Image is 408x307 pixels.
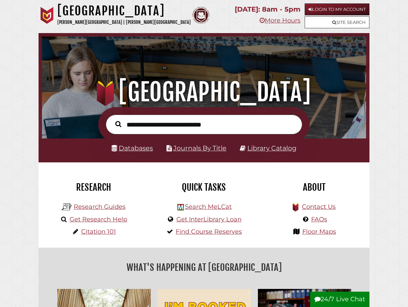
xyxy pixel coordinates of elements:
a: More Hours [260,17,301,24]
img: Hekman Library Logo [62,202,72,212]
a: Search MeLCat [185,203,232,210]
h1: [GEOGRAPHIC_DATA] [48,77,360,107]
a: Floor Maps [302,228,336,235]
a: Find Course Reserves [176,228,242,235]
a: Citation 101 [81,228,116,235]
a: Databases [112,144,153,152]
p: [DATE]: 8am - 5pm [235,3,301,15]
a: Login to My Account [305,3,369,15]
a: Journals By Title [173,144,227,152]
h2: Quick Tasks [154,181,254,193]
h2: About [264,181,364,193]
a: Get InterLibrary Loan [176,216,242,223]
a: Contact Us [302,203,336,210]
a: Research Guides [74,203,126,210]
a: FAQs [311,216,327,223]
button: Search [112,119,125,129]
p: [PERSON_NAME][GEOGRAPHIC_DATA] | [PERSON_NAME][GEOGRAPHIC_DATA] [57,18,191,26]
a: Library Catalog [247,144,296,152]
img: Hekman Library Logo [177,204,184,210]
a: Get Research Help [70,216,127,223]
h2: What's Happening at [GEOGRAPHIC_DATA] [44,260,364,275]
h2: Research [44,181,144,193]
a: Site Search [305,16,369,28]
h1: [GEOGRAPHIC_DATA] [57,3,191,18]
img: Calvin Theological Seminary [192,7,209,24]
i: Search [115,121,121,127]
img: Calvin University [39,7,56,24]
